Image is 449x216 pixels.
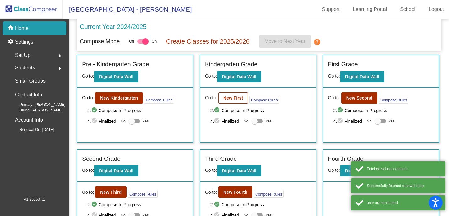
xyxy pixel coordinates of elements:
[210,117,241,125] span: 4. Finalized
[100,190,122,195] b: New Third
[333,107,434,114] span: 2. Compose In Progress
[379,96,408,104] button: Compose Rules
[205,189,217,196] span: Go to:
[9,107,62,113] span: Billing: [PERSON_NAME]
[82,60,149,69] label: Pre - Kindergarten Grade
[345,74,379,79] b: Digital Data Wall
[345,168,379,173] b: Digital Data Wall
[254,190,284,198] button: Compose Rules
[99,74,133,79] b: Digital Data Wall
[313,38,321,46] mat-icon: help
[94,71,138,82] button: Digital Data Wall
[264,39,306,44] span: Move to Next Year
[328,73,340,78] span: Go to:
[340,165,384,176] button: Digital Data Wall
[87,201,188,208] span: 2. Compose In Progress
[15,38,33,46] p: Settings
[128,190,158,198] button: Compose Rules
[217,165,261,176] button: Digital Data Wall
[328,94,340,101] span: Go to:
[223,95,243,100] b: New First
[367,118,371,124] span: No
[82,168,94,173] span: Go to:
[95,186,127,198] button: New Third
[82,189,94,196] span: Go to:
[205,154,237,164] label: Third Grade
[337,117,344,125] mat-icon: check_circle
[15,90,42,99] p: Contact Info
[210,201,311,208] span: 2. Compose In Progress
[82,94,94,101] span: Go to:
[340,71,384,82] button: Digital Data Wall
[80,22,146,31] p: Current Year 2024/2025
[91,107,99,114] mat-icon: check_circle
[217,71,261,82] button: Digital Data Wall
[333,117,363,125] span: 4. Finalized
[94,165,138,176] button: Digital Data Wall
[100,95,138,100] b: New Kindergarten
[205,60,257,69] label: Kindergarten Grade
[15,63,35,72] span: Students
[218,186,252,198] button: New Fourth
[166,37,250,46] p: Create Classes for 2025/2026
[9,127,54,132] span: Renewal On: [DATE]
[80,37,120,46] p: Compose Mode
[222,74,256,79] b: Digital Data Wall
[328,60,358,69] label: First Grade
[99,168,133,173] b: Digital Data Wall
[337,107,344,114] mat-icon: check_circle
[265,117,272,125] span: Yes
[223,190,247,195] b: New Fourth
[15,24,29,32] p: Home
[129,39,134,44] span: Off
[8,38,15,46] mat-icon: settings
[91,117,99,125] mat-icon: check_circle
[259,35,311,48] button: Move to Next Year
[214,117,221,125] mat-icon: check_circle
[15,116,43,124] p: Account Info
[95,92,143,104] button: New Kindergarten
[15,51,30,60] span: Set Up
[56,65,64,72] mat-icon: arrow_right
[205,94,217,101] span: Go to:
[91,201,99,208] mat-icon: check_circle
[218,92,248,104] button: New First
[8,24,15,32] mat-icon: home
[87,107,188,114] span: 2. Compose In Progress
[367,200,441,206] div: user authenticated
[328,154,364,164] label: Fourth Grade
[152,39,157,44] span: On
[367,166,441,172] div: Fetched school contacts
[205,73,217,78] span: Go to:
[144,96,174,104] button: Compose Rules
[346,95,372,100] b: New Second
[222,168,256,173] b: Digital Data Wall
[214,107,221,114] mat-icon: check_circle
[15,77,46,85] p: Small Groups
[82,73,94,78] span: Go to:
[121,118,125,124] span: No
[244,118,248,124] span: No
[87,117,117,125] span: 4. Finalized
[388,117,395,125] span: Yes
[328,168,340,173] span: Go to:
[63,4,192,14] span: [GEOGRAPHIC_DATA] - [PERSON_NAME]
[367,183,441,189] div: Successfully fetched renewal date
[214,201,221,208] mat-icon: check_circle
[210,107,311,114] span: 2. Compose In Progress
[249,96,279,104] button: Compose Rules
[341,92,377,104] button: New Second
[205,168,217,173] span: Go to:
[348,4,392,14] a: Learning Portal
[424,4,449,14] a: Logout
[317,4,345,14] a: Support
[56,52,64,60] mat-icon: arrow_right
[82,154,121,164] label: Second Grade
[395,4,420,14] a: School
[9,102,66,107] span: Primary: [PERSON_NAME]
[143,117,149,125] span: Yes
